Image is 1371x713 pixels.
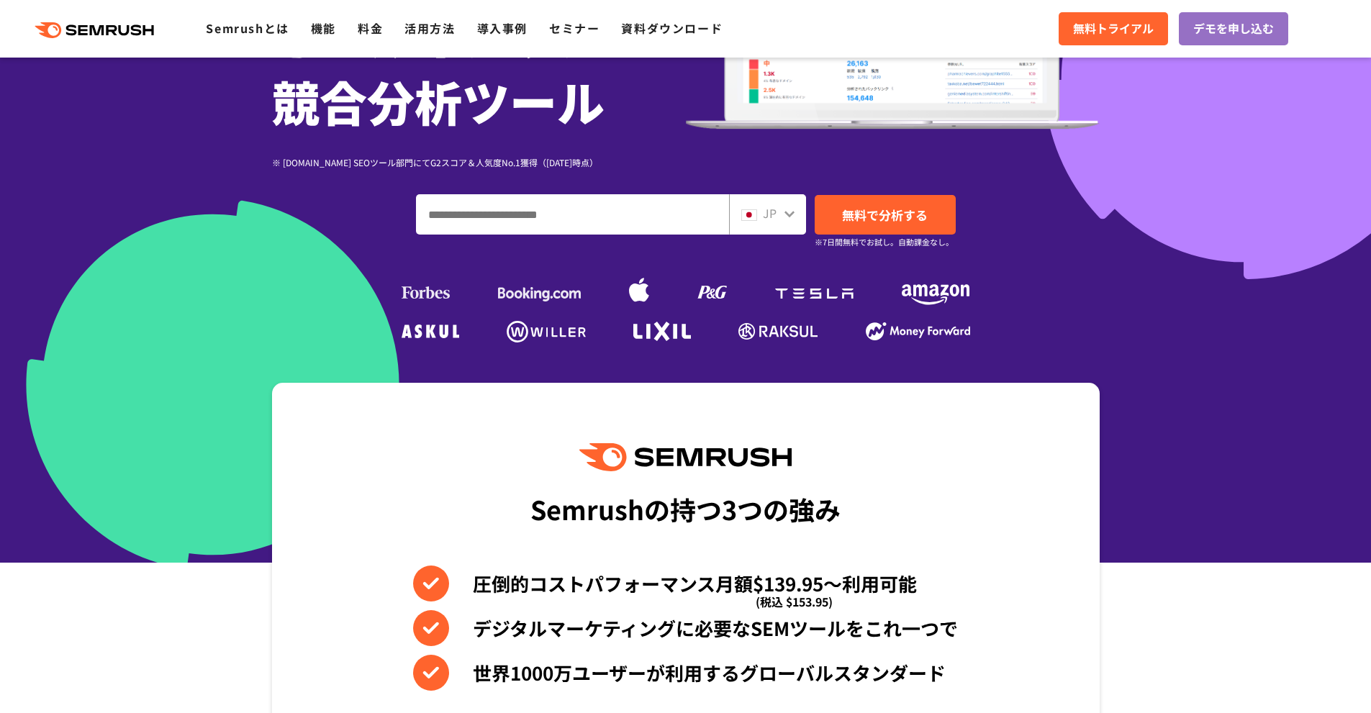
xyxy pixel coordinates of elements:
[417,195,728,234] input: ドメイン、キーワードまたはURLを入力してください
[413,566,958,601] li: 圧倒的コストパフォーマンス月額$139.95〜利用可能
[549,19,599,37] a: セミナー
[272,1,686,134] h1: オールインワン 競合分析ツール
[1179,12,1288,45] a: デモを申し込む
[1193,19,1274,38] span: デモを申し込む
[272,155,686,169] div: ※ [DOMAIN_NAME] SEOツール部門にてG2スコア＆人気度No.1獲得（[DATE]時点）
[579,443,791,471] img: Semrush
[358,19,383,37] a: 料金
[311,19,336,37] a: 機能
[621,19,723,37] a: 資料ダウンロード
[815,235,954,249] small: ※7日間無料でお試し。自動課金なし。
[413,610,958,646] li: デジタルマーケティングに必要なSEMツールをこれ一つで
[530,482,841,535] div: Semrushの持つ3つの強み
[842,206,928,224] span: 無料で分析する
[763,204,777,222] span: JP
[413,655,958,691] li: 世界1000万ユーザーが利用するグローバルスタンダード
[815,195,956,235] a: 無料で分析する
[477,19,528,37] a: 導入事例
[1073,19,1154,38] span: 無料トライアル
[756,583,833,619] span: (税込 $153.95)
[404,19,455,37] a: 活用方法
[206,19,289,37] a: Semrushとは
[1059,12,1168,45] a: 無料トライアル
